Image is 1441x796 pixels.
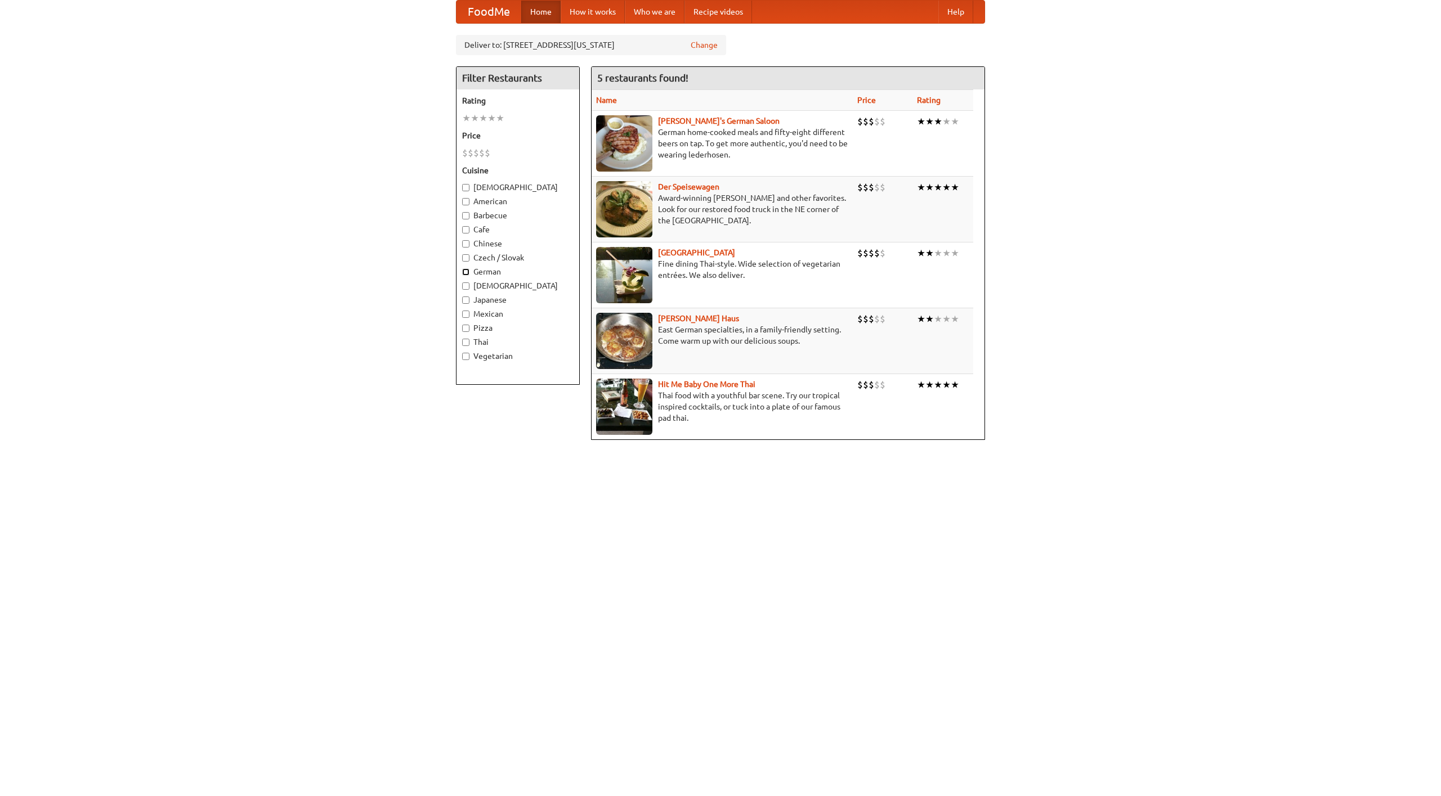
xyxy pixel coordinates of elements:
li: $ [863,247,869,259]
li: $ [462,147,468,159]
li: $ [863,313,869,325]
li: ★ [471,112,479,124]
li: $ [874,379,880,391]
img: satay.jpg [596,247,652,303]
label: American [462,196,574,207]
p: Fine dining Thai-style. Wide selection of vegetarian entrées. We also deliver. [596,258,848,281]
label: Barbecue [462,210,574,221]
label: Czech / Slovak [462,252,574,263]
a: Price [857,96,876,105]
img: esthers.jpg [596,115,652,172]
li: ★ [951,115,959,128]
a: Help [938,1,973,23]
li: $ [869,379,874,391]
li: $ [857,115,863,128]
a: [PERSON_NAME] Haus [658,314,739,323]
li: $ [874,247,880,259]
li: $ [485,147,490,159]
li: $ [880,115,885,128]
h4: Filter Restaurants [457,67,579,89]
li: $ [869,181,874,194]
input: Pizza [462,325,469,332]
li: ★ [951,313,959,325]
img: babythai.jpg [596,379,652,435]
a: Der Speisewagen [658,182,719,191]
a: Rating [917,96,941,105]
li: $ [869,247,874,259]
li: $ [880,313,885,325]
li: $ [468,147,473,159]
li: $ [874,115,880,128]
label: Thai [462,336,574,348]
a: [GEOGRAPHIC_DATA] [658,248,735,257]
li: ★ [925,115,934,128]
input: Chinese [462,240,469,248]
label: Cafe [462,224,574,235]
input: Mexican [462,311,469,318]
a: Who we are [625,1,684,23]
li: ★ [934,379,942,391]
li: ★ [951,247,959,259]
label: German [462,266,574,277]
a: Name [596,96,617,105]
label: Vegetarian [462,350,574,362]
li: ★ [479,112,487,124]
li: $ [869,115,874,128]
li: ★ [462,112,471,124]
input: German [462,268,469,276]
label: [DEMOGRAPHIC_DATA] [462,280,574,291]
img: kohlhaus.jpg [596,313,652,369]
li: $ [863,115,869,128]
li: $ [880,247,885,259]
input: [DEMOGRAPHIC_DATA] [462,282,469,290]
p: East German specialties, in a family-friendly setting. Come warm up with our delicious soups. [596,324,848,347]
h5: Rating [462,95,574,106]
h5: Price [462,130,574,141]
p: German home-cooked meals and fifty-eight different beers on tap. To get more authentic, you'd nee... [596,127,848,160]
li: ★ [917,313,925,325]
label: [DEMOGRAPHIC_DATA] [462,182,574,193]
div: Deliver to: [STREET_ADDRESS][US_STATE] [456,35,726,55]
a: Home [521,1,561,23]
li: ★ [925,313,934,325]
li: ★ [942,115,951,128]
a: Recipe videos [684,1,752,23]
li: $ [863,181,869,194]
li: ★ [917,247,925,259]
li: ★ [942,379,951,391]
li: $ [874,313,880,325]
li: $ [857,379,863,391]
li: ★ [934,313,942,325]
li: ★ [487,112,496,124]
input: American [462,198,469,205]
label: Mexican [462,308,574,320]
li: ★ [934,247,942,259]
input: Thai [462,339,469,346]
img: speisewagen.jpg [596,181,652,237]
a: FoodMe [457,1,521,23]
a: Change [691,39,718,51]
li: ★ [925,181,934,194]
input: Barbecue [462,212,469,219]
li: ★ [951,181,959,194]
ng-pluralize: 5 restaurants found! [597,73,688,83]
li: $ [863,379,869,391]
li: ★ [934,115,942,128]
a: Hit Me Baby One More Thai [658,380,755,389]
input: [DEMOGRAPHIC_DATA] [462,184,469,191]
input: Japanese [462,296,469,304]
li: ★ [934,181,942,194]
input: Vegetarian [462,353,469,360]
li: $ [857,247,863,259]
li: $ [880,181,885,194]
li: $ [869,313,874,325]
a: [PERSON_NAME]'s German Saloon [658,116,780,125]
li: ★ [942,247,951,259]
li: ★ [925,247,934,259]
li: ★ [496,112,504,124]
